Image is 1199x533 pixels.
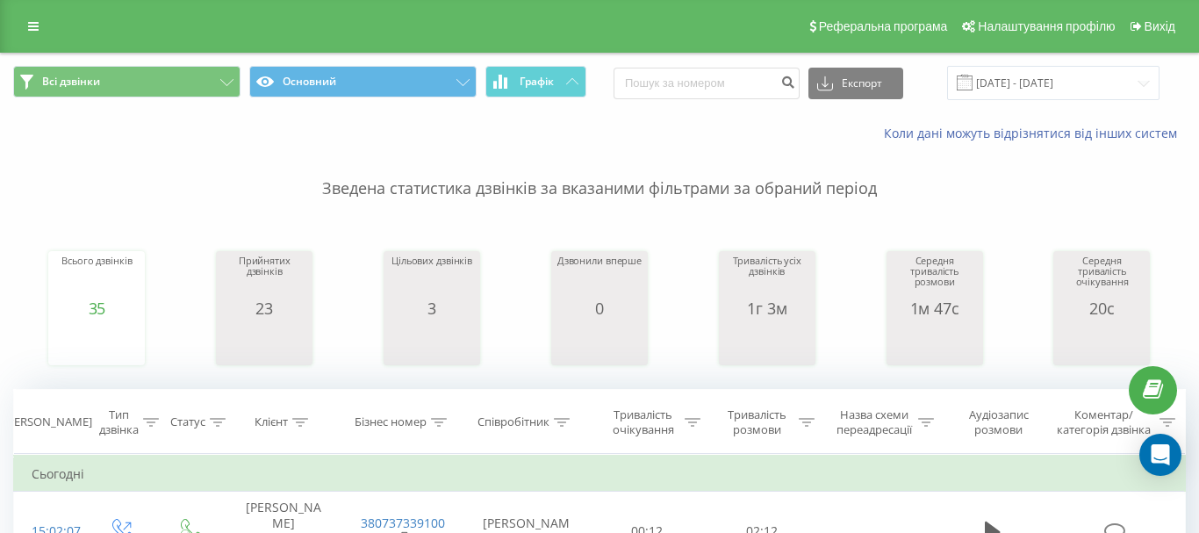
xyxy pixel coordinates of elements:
td: Сьогодні [14,457,1186,492]
div: 3 [391,299,472,317]
div: Тривалість усіх дзвінків [723,256,811,299]
div: 1м 47с [891,299,979,317]
div: 35 [61,299,132,317]
button: Графік [485,66,586,97]
div: Співробітник [477,415,549,430]
span: Всі дзвінки [42,75,100,89]
div: Дзвонили вперше [557,256,642,299]
div: Цільових дзвінків [391,256,472,299]
span: Вихід [1145,19,1175,33]
div: 0 [557,299,642,317]
div: [PERSON_NAME] [4,415,92,430]
div: Середня тривалість очікування [1058,256,1145,299]
div: 20с [1058,299,1145,317]
div: Бізнес номер [355,415,427,430]
div: 1г 3м [723,299,811,317]
input: Пошук за номером [614,68,800,99]
span: Реферальна програма [819,19,948,33]
div: Клієнт [255,415,288,430]
div: Open Intercom Messenger [1139,434,1181,476]
div: Статус [170,415,205,430]
button: Експорт [808,68,903,99]
div: Тип дзвінка [99,407,139,437]
div: Середня тривалість розмови [891,256,979,299]
a: Коли дані можуть відрізнятися вiд інших систем [884,125,1186,141]
a: 380737339100 [361,515,445,531]
div: Тривалість очікування [606,407,679,437]
div: Аудіозапис розмови [954,407,1044,437]
span: Налаштування профілю [978,19,1115,33]
button: Основний [249,66,477,97]
div: Тривалість розмови [721,407,794,437]
div: Всього дзвінків [61,256,132,299]
span: Графік [520,76,554,88]
div: Назва схеми переадресації [835,407,914,437]
div: Прийнятих дзвінків [220,256,308,299]
div: Коментар/категорія дзвінка [1052,407,1155,437]
button: Всі дзвінки [13,66,241,97]
div: 23 [220,299,308,317]
p: Зведена статистика дзвінків за вказаними фільтрами за обраний період [13,142,1186,200]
